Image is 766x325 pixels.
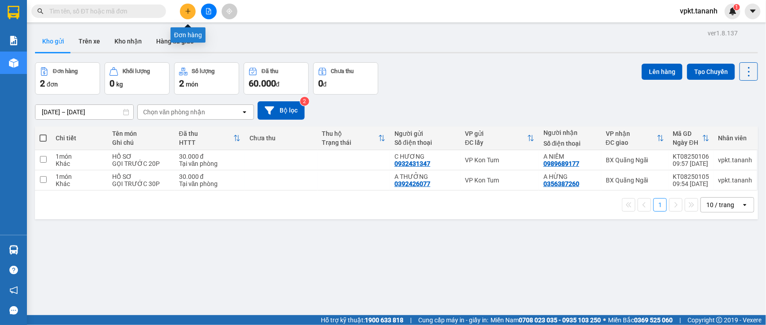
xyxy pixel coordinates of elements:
[107,30,149,52] button: Kho nhận
[606,156,664,164] div: BX Quãng Ngãi
[149,30,201,52] button: Hàng đã giao
[735,4,738,10] span: 1
[394,173,456,180] div: A THƯỞNG
[185,8,191,14] span: plus
[673,153,709,160] div: KT08250106
[669,126,714,150] th: Toggle SortBy
[394,153,456,160] div: C HƯƠNG
[35,62,100,95] button: Đơn hàng2đơn
[606,177,664,184] div: BX Quãng Ngãi
[460,126,539,150] th: Toggle SortBy
[37,8,44,14] span: search
[174,62,239,95] button: Số lượng2món
[112,130,170,137] div: Tên món
[673,160,709,167] div: 09:57 [DATE]
[465,156,534,164] div: VP Kon Tum
[9,266,18,274] span: question-circle
[9,286,18,295] span: notification
[8,6,19,19] img: logo-vxr
[9,36,18,45] img: solution-icon
[322,130,379,137] div: Thu hộ
[56,153,103,160] div: 1 món
[249,134,313,142] div: Chưa thu
[179,153,241,160] div: 30.000 đ
[258,101,305,120] button: Bộ lọc
[56,180,103,187] div: Khác
[653,198,667,212] button: 1
[608,315,673,325] span: Miền Bắc
[112,160,170,167] div: GỌI TRƯỚC 20P
[171,27,206,43] div: Đơn hàng
[49,6,155,16] input: Tìm tên, số ĐT hoặc mã đơn
[244,62,309,95] button: Đã thu60.000đ
[603,318,606,322] span: ⚪️
[673,130,702,137] div: Mã GD
[716,317,722,323] span: copyright
[300,97,309,106] sup: 2
[9,306,18,315] span: message
[276,81,280,88] span: đ
[322,139,379,146] div: Trạng thái
[718,134,753,142] div: Nhân viên
[35,30,71,52] button: Kho gửi
[175,126,245,150] th: Toggle SortBy
[734,4,740,10] sup: 1
[112,153,170,160] div: HỒ SƠ
[179,173,241,180] div: 30.000 đ
[749,7,757,15] span: caret-down
[179,160,241,167] div: Tại văn phòng
[249,78,276,89] span: 60.000
[201,4,217,19] button: file-add
[313,62,378,95] button: Chưa thu0đ
[112,139,170,146] div: Ghi chú
[186,81,198,88] span: món
[706,200,734,209] div: 10 / trang
[718,156,753,164] div: vpkt.tananh
[673,139,702,146] div: Ngày ĐH
[180,4,196,19] button: plus
[543,160,579,167] div: 0989689177
[241,108,248,116] svg: open
[112,173,170,180] div: HỒ SƠ
[741,201,748,208] svg: open
[543,180,579,187] div: 0356387260
[71,30,107,52] button: Trên xe
[687,64,735,80] button: Tạo Chuyến
[490,315,601,325] span: Miền Nam
[112,180,170,187] div: GỌI TRƯỚC 30P
[519,316,601,324] strong: 0708 023 035 - 0935 103 250
[222,4,237,19] button: aim
[673,180,709,187] div: 09:54 [DATE]
[673,5,725,17] span: vpkt.tananh
[679,315,681,325] span: |
[123,68,150,74] div: Khối lượng
[745,4,761,19] button: caret-down
[729,7,737,15] img: icon-new-feature
[192,68,215,74] div: Số lượng
[543,173,597,180] div: A HỪNG
[56,160,103,167] div: Khác
[543,153,597,160] div: A NIÊM
[53,68,78,74] div: Đơn hàng
[543,129,597,136] div: Người nhận
[418,315,488,325] span: Cung cấp máy in - giấy in:
[179,78,184,89] span: 2
[40,78,45,89] span: 2
[206,8,212,14] span: file-add
[410,315,411,325] span: |
[321,315,403,325] span: Hỗ trợ kỹ thuật:
[9,58,18,68] img: warehouse-icon
[143,108,205,117] div: Chọn văn phòng nhận
[465,130,527,137] div: VP gửi
[465,177,534,184] div: VP Kon Tum
[318,126,390,150] th: Toggle SortBy
[35,105,133,119] input: Select a date range.
[673,173,709,180] div: KT08250105
[394,130,456,137] div: Người gửi
[323,81,327,88] span: đ
[606,139,657,146] div: ĐC giao
[226,8,232,14] span: aim
[179,139,233,146] div: HTTT
[116,81,123,88] span: kg
[318,78,323,89] span: 0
